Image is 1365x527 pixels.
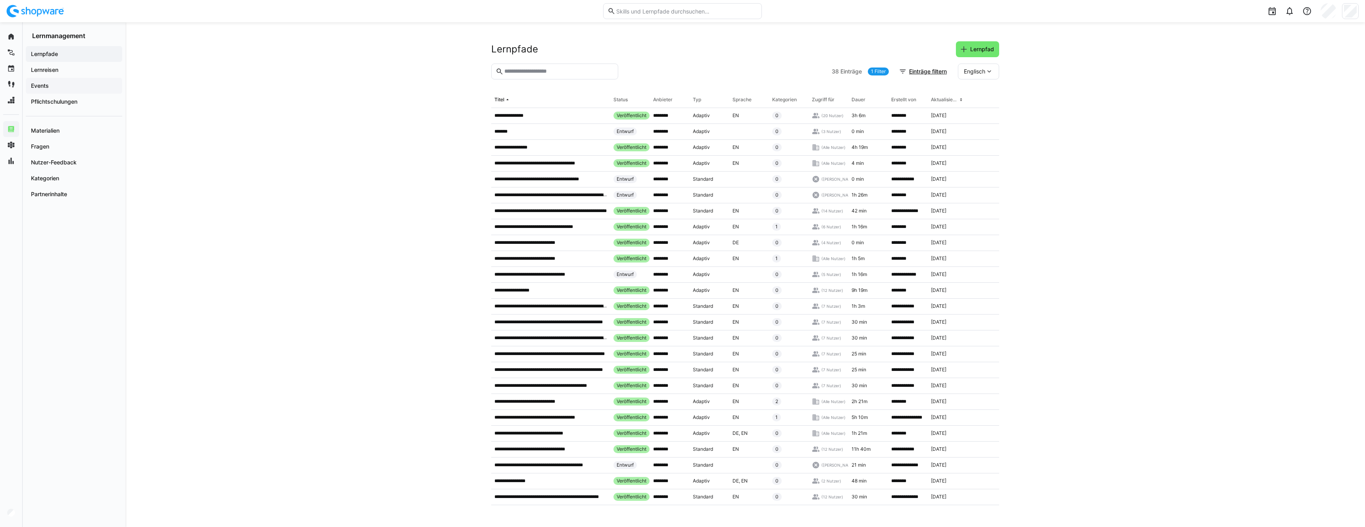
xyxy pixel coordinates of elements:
[931,176,946,182] span: [DATE]
[852,271,867,278] span: 1h 16m
[775,128,779,135] span: 0
[617,176,634,182] span: Entwurf
[693,208,713,214] span: Standard
[693,128,710,135] span: Adaptiv
[617,430,646,436] span: Veröffentlicht
[732,494,739,500] span: EN
[693,430,710,436] span: Adaptiv
[852,303,865,309] span: 1h 3m
[732,335,739,341] span: EN
[775,144,779,151] span: 0
[821,256,846,261] span: (Alle Nutzer)
[852,494,867,500] span: 30 min
[931,208,946,214] span: [DATE]
[617,478,646,484] span: Veröffentlicht
[775,303,779,309] span: 0
[908,68,948,75] span: Einträge filtern
[617,144,646,151] span: Veröffentlicht
[891,97,916,103] div: Erstellt von
[732,97,752,103] div: Sprache
[852,367,866,373] span: 25 min
[821,462,857,468] span: ([PERSON_NAME])
[775,367,779,373] span: 0
[895,64,952,79] button: Einträge filtern
[931,398,946,405] span: [DATE]
[852,192,867,198] span: 1h 26m
[931,112,946,119] span: [DATE]
[617,112,646,119] span: Veröffentlicht
[821,494,843,500] span: (12 Nutzer)
[775,414,778,421] span: 1
[732,144,739,151] span: EN
[617,351,646,357] span: Veröffentlicht
[617,494,646,500] span: Veröffentlicht
[852,224,867,230] span: 1h 16m
[617,128,634,135] span: Entwurf
[732,303,739,309] span: EN
[775,239,779,246] span: 0
[852,430,867,436] span: 1h 21m
[693,224,710,230] span: Adaptiv
[931,128,946,135] span: [DATE]
[852,208,867,214] span: 42 min
[693,462,713,468] span: Standard
[821,272,841,277] span: (5 Nutzer)
[693,494,713,500] span: Standard
[693,112,710,119] span: Adaptiv
[931,367,946,373] span: [DATE]
[931,319,946,325] span: [DATE]
[821,367,841,373] span: (7 Nutzer)
[821,192,857,198] span: ([PERSON_NAME])
[931,446,946,452] span: [DATE]
[732,382,739,389] span: EN
[821,288,843,293] span: (12 Nutzer)
[693,351,713,357] span: Standard
[693,319,713,325] span: Standard
[732,367,739,373] span: EN
[821,113,844,118] span: (20 Nutzer)
[775,478,779,484] span: 0
[693,367,713,373] span: Standard
[852,160,864,166] span: 4 min
[775,271,779,278] span: 0
[821,303,841,309] span: (7 Nutzer)
[852,414,868,421] span: 5h 10m
[821,383,841,388] span: (7 Nutzer)
[732,160,739,166] span: EN
[931,97,958,103] div: Aktualisiert am
[775,446,779,452] span: 0
[775,319,779,325] span: 0
[494,97,504,103] div: Titel
[732,351,739,357] span: EN
[852,128,864,135] span: 0 min
[821,129,841,134] span: (3 Nutzer)
[775,176,779,182] span: 0
[732,446,739,452] span: EN
[821,208,843,214] span: (14 Nutzer)
[617,446,646,452] span: Veröffentlicht
[852,335,867,341] span: 30 min
[732,414,739,421] span: EN
[617,382,646,389] span: Veröffentlicht
[821,224,841,230] span: (6 Nutzer)
[931,144,946,151] span: [DATE]
[775,494,779,500] span: 0
[693,414,710,421] span: Adaptiv
[931,303,946,309] span: [DATE]
[617,208,646,214] span: Veröffentlicht
[732,255,739,262] span: EN
[812,97,834,103] div: Zugriff für
[775,208,779,214] span: 0
[617,255,646,262] span: Veröffentlicht
[617,319,646,325] span: Veröffentlicht
[821,335,841,341] span: (7 Nutzer)
[840,68,862,75] span: Einträge
[821,478,841,484] span: (2 Nutzer)
[931,224,946,230] span: [DATE]
[821,145,846,150] span: (Alle Nutzer)
[852,319,867,325] span: 30 min
[821,446,843,452] span: (12 Nutzer)
[931,462,946,468] span: [DATE]
[821,240,841,245] span: (4 Nutzer)
[732,208,739,214] span: EN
